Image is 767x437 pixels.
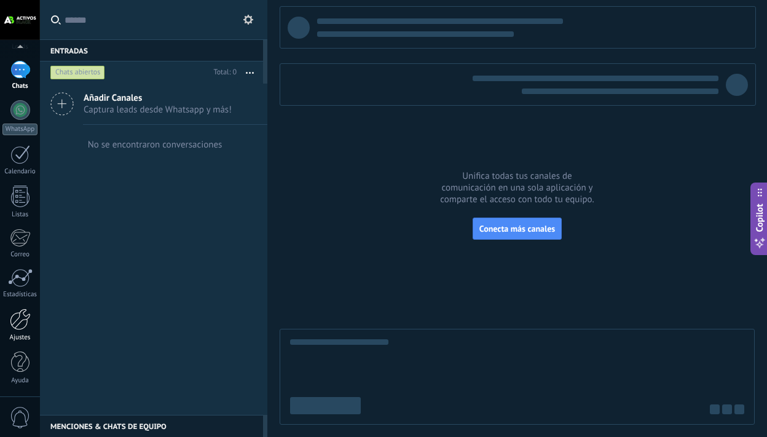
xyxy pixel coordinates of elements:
[2,334,38,342] div: Ajustes
[50,65,105,80] div: Chats abiertos
[237,61,263,84] button: Más
[2,251,38,259] div: Correo
[2,377,38,385] div: Ayuda
[2,211,38,219] div: Listas
[753,203,766,232] span: Copilot
[2,124,37,135] div: WhatsApp
[88,139,222,151] div: No se encontraron conversaciones
[479,223,555,234] span: Conecta más canales
[40,39,263,61] div: Entradas
[209,66,237,79] div: Total: 0
[2,291,38,299] div: Estadísticas
[84,104,232,116] span: Captura leads desde Whatsapp y más!
[2,82,38,90] div: Chats
[40,415,263,437] div: Menciones & Chats de equipo
[2,168,38,176] div: Calendario
[84,92,232,104] span: Añadir Canales
[473,218,562,240] button: Conecta más canales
